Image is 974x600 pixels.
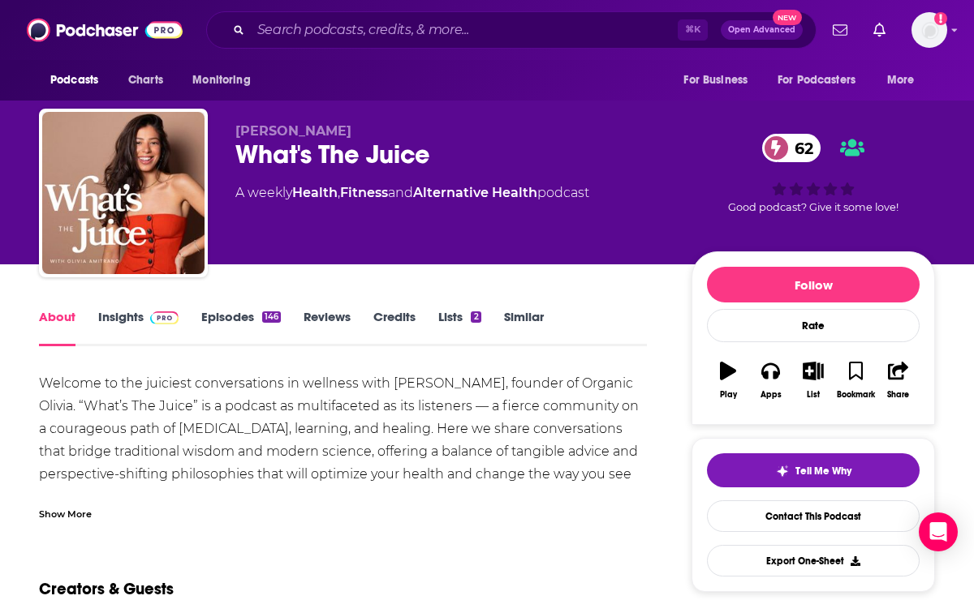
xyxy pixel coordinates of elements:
[707,545,920,576] button: Export One-Sheet
[128,69,163,92] span: Charts
[201,309,281,346] a: Episodes146
[150,311,179,324] img: Podchaser Pro
[707,267,920,302] button: Follow
[413,185,537,200] a: Alternative Health
[39,309,75,346] a: About
[471,311,481,323] div: 2
[826,16,854,44] a: Show notifications dropdown
[912,12,947,48] span: Logged in as sarahhallprinc
[373,309,416,346] a: Credits
[304,309,351,346] a: Reviews
[773,10,802,25] span: New
[792,351,834,409] button: List
[251,17,678,43] input: Search podcasts, credits, & more...
[867,16,892,44] a: Show notifications dropdown
[707,309,920,342] div: Rate
[728,26,795,34] span: Open Advanced
[181,65,271,96] button: open menu
[707,453,920,487] button: tell me why sparkleTell Me Why
[262,311,281,323] div: 146
[876,65,935,96] button: open menu
[877,351,920,409] button: Share
[340,185,388,200] a: Fitness
[50,69,98,92] span: Podcasts
[672,65,768,96] button: open menu
[388,185,413,200] span: and
[767,65,879,96] button: open menu
[912,12,947,48] button: Show profile menu
[776,465,789,478] img: tell me why sparkle
[887,390,909,400] div: Share
[834,351,877,409] button: Bookmark
[761,390,782,400] div: Apps
[235,123,351,139] span: [PERSON_NAME]
[338,185,340,200] span: ,
[683,69,748,92] span: For Business
[795,465,851,478] span: Tell Me Why
[934,12,947,25] svg: Add a profile image
[98,309,179,346] a: InsightsPodchaser Pro
[887,69,915,92] span: More
[438,309,481,346] a: Lists2
[778,69,855,92] span: For Podcasters
[192,69,250,92] span: Monitoring
[118,65,173,96] a: Charts
[707,351,749,409] button: Play
[728,201,899,213] span: Good podcast? Give it some love!
[919,512,958,551] div: Open Intercom Messenger
[504,309,544,346] a: Similar
[206,11,817,49] div: Search podcasts, credits, & more...
[42,112,205,274] img: What's The Juice
[39,579,174,599] h2: Creators & Guests
[807,390,820,400] div: List
[27,15,183,45] img: Podchaser - Follow, Share and Rate Podcasts
[678,19,708,41] span: ⌘ K
[721,20,803,40] button: Open AdvancedNew
[292,185,338,200] a: Health
[837,390,875,400] div: Bookmark
[39,65,119,96] button: open menu
[692,123,935,224] div: 62Good podcast? Give it some love!
[762,134,821,162] a: 62
[235,183,589,203] div: A weekly podcast
[707,500,920,532] a: Contact This Podcast
[912,12,947,48] img: User Profile
[749,351,791,409] button: Apps
[778,134,821,162] span: 62
[720,390,737,400] div: Play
